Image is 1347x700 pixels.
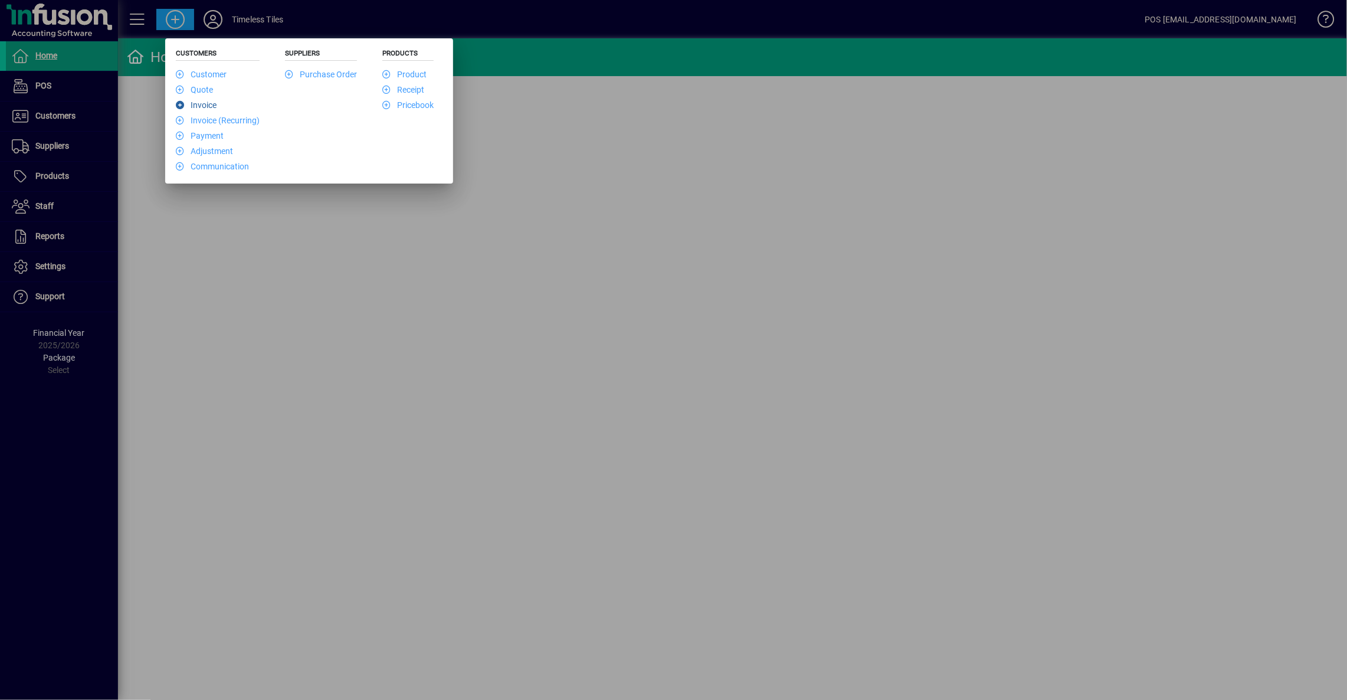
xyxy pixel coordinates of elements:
[382,100,434,110] a: Pricebook
[382,85,424,94] a: Receipt
[285,70,357,79] a: Purchase Order
[176,116,260,125] a: Invoice (Recurring)
[382,49,434,61] h5: Products
[176,49,260,61] h5: Customers
[176,131,224,140] a: Payment
[382,70,427,79] a: Product
[176,85,213,94] a: Quote
[176,70,227,79] a: Customer
[176,146,233,156] a: Adjustment
[176,100,217,110] a: Invoice
[176,162,249,171] a: Communication
[285,49,357,61] h5: Suppliers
